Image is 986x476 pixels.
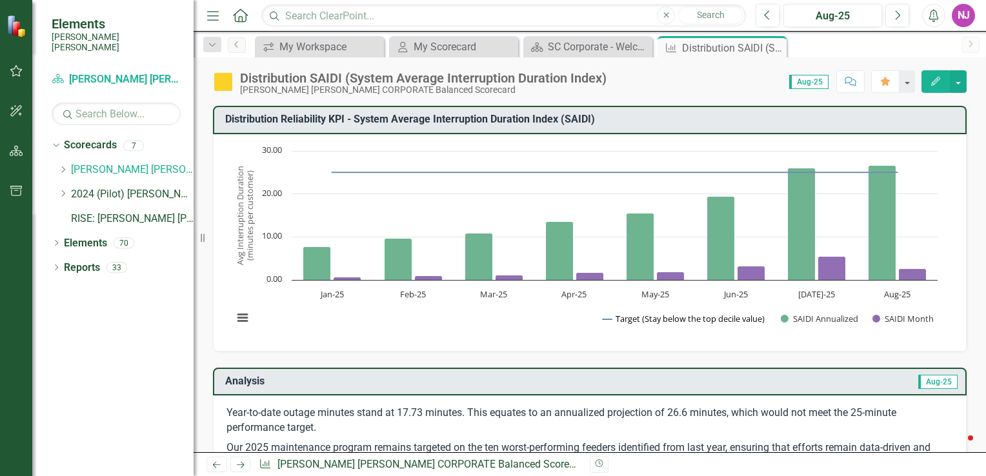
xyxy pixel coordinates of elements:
[262,230,282,241] text: 10.00
[789,75,829,89] span: Aug-25
[392,39,515,55] a: My Scorecard
[884,288,911,300] text: Aug-25
[258,39,381,55] a: My Workspace
[783,4,882,27] button: Aug-25
[678,6,743,25] button: Search
[52,103,181,125] input: Search Below...
[64,138,117,153] a: Scorecards
[262,187,282,199] text: 20.00
[885,313,934,324] text: SAIDI Month
[738,266,765,280] path: Jun-25, 3.23790951. SAIDI Month.
[71,187,194,202] a: 2024 (Pilot) [PERSON_NAME] [PERSON_NAME] Corporate Scorecard
[918,375,958,389] span: Aug-25
[657,272,685,280] path: May-25, 1.94827434. SAIDI Month.
[952,4,975,27] button: NJ
[697,10,725,20] span: Search
[226,144,944,338] svg: Interactive chart
[279,39,381,55] div: My Workspace
[240,85,607,95] div: [PERSON_NAME] [PERSON_NAME] CORPORATE Balanced Scorecard
[234,308,252,326] button: View chart menu, Chart
[496,275,523,280] path: Mar-25, 1.10620601. SAIDI Month.
[277,458,589,470] a: [PERSON_NAME] [PERSON_NAME] CORPORATE Balanced Scorecard
[234,166,256,265] text: Avg Interruption Duration (minutes per customer)
[480,288,507,300] text: Mar-25
[319,288,344,300] text: Jan-25
[225,114,959,125] h3: Distribution Reliability KPI - System Average Interruption Duration Index (SAIDI)​
[240,71,607,85] div: Distribution SAIDI (System Average Interruption Duration Index)
[576,272,604,280] path: Apr-25, 1.78651853. SAIDI Month.
[798,288,835,300] text: [DATE]-25
[385,238,412,280] path: Feb-25, 9.64458768. SAIDI Annualized.
[64,236,107,251] a: Elements
[71,163,194,177] a: [PERSON_NAME] [PERSON_NAME] CORPORATE Balanced Scorecard
[781,313,858,324] button: Show SAIDI Annualized
[899,268,927,280] path: Aug-25, 2.56706574. SAIDI Month.
[788,8,878,24] div: Aug-25
[818,256,846,280] path: Jul-25, 5.45521395. SAIDI Month.
[414,39,515,55] div: My Scorecard
[707,196,735,280] path: Jun-25, 19.38209442. SAIDI Annualized.
[123,140,144,151] div: 7
[259,457,580,472] div: » »
[64,261,100,275] a: Reports
[869,165,896,280] path: Aug-25, 26.59075758. SAIDI Annualized.
[400,288,426,300] text: Feb-25
[942,432,973,463] iframe: Intercom live chat
[114,237,134,248] div: 70
[225,375,586,387] h3: Analysis
[226,144,953,338] div: Chart. Highcharts interactive chart.
[71,212,194,226] a: RISE: [PERSON_NAME] [PERSON_NAME] Recognizing Innovation, Safety and Excellence
[52,16,181,32] span: Elements
[52,72,181,87] a: [PERSON_NAME] [PERSON_NAME] CORPORATE Balanced Scorecard
[548,39,649,55] div: SC Corporate - Welcome to ClearPoint
[106,262,127,273] div: 33
[303,165,896,280] g: SAIDI Annualized, series 2 of 3. Bar series with 8 bars.
[561,288,587,300] text: Apr-25
[788,168,816,280] path: Jul-25, 25.98616416. SAIDI Annualized.
[546,221,574,280] path: Apr-25, 13.50410733. SAIDI Annualized.
[527,39,649,55] a: SC Corporate - Welcome to ClearPoint
[52,32,181,53] small: [PERSON_NAME] [PERSON_NAME]
[682,40,783,56] div: Distribution SAIDI (System Average Interruption Duration Index)
[415,275,443,280] path: Feb-25, 0.95865628. SAIDI Month.
[603,313,766,324] button: Show Target (Stay below the top decile value)
[226,406,953,438] p: Year-to-date outage minutes stand at 17.73 minutes. This equates to an annualized projection of 2...
[6,15,29,37] img: ClearPoint Strategy
[723,288,748,300] text: Jun-25
[261,5,746,27] input: Search ClearPoint...
[465,233,493,280] path: Mar-25, 10.85621564. SAIDI Annualized.
[213,72,234,92] img: Caution
[334,277,361,280] path: Jan-25, 0.64854009. SAIDI Month.
[872,313,932,324] button: Show SAIDI Month
[267,273,282,284] text: 0.00
[262,144,282,155] text: 30.00
[303,246,331,280] path: Jan-25, 7.78248108. SAIDI Annualized.
[627,213,654,280] path: May-25, 15.48249072. SAIDI Annualized.
[641,288,669,300] text: May-25
[330,170,900,175] g: Target (Stay below the top decile value), series 1 of 3. Line with 8 data points.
